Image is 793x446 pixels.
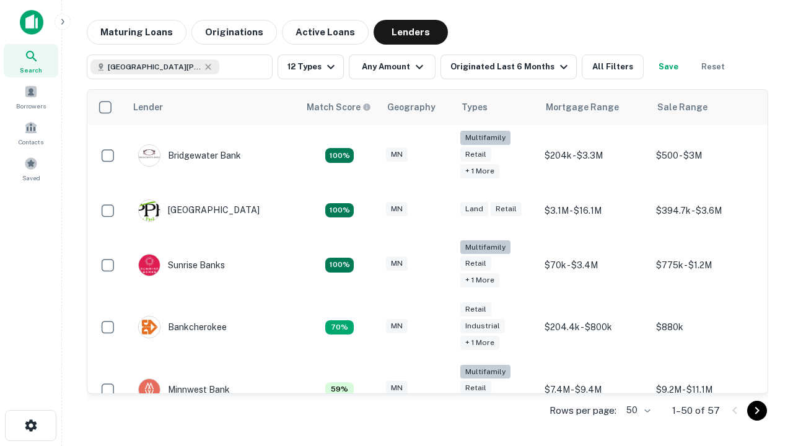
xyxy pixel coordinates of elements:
div: Retail [460,381,491,395]
img: capitalize-icon.png [20,10,43,35]
td: $9.2M - $11.1M [650,359,761,421]
div: + 1 more [460,164,499,178]
div: Originated Last 6 Months [450,59,571,74]
img: picture [139,379,160,400]
td: $70k - $3.4M [538,234,650,297]
div: + 1 more [460,336,499,350]
div: Industrial [460,319,505,333]
th: Types [454,90,538,125]
div: Retail [460,256,491,271]
div: Land [460,202,488,216]
img: picture [139,317,160,338]
td: $7.4M - $9.4M [538,359,650,421]
a: Contacts [4,116,58,149]
div: Multifamily [460,131,510,145]
div: MN [386,202,408,216]
button: Any Amount [349,55,436,79]
a: Borrowers [4,80,58,113]
div: Bridgewater Bank [138,144,241,167]
th: Mortgage Range [538,90,650,125]
span: Borrowers [16,101,46,111]
div: Sale Range [657,100,708,115]
td: $500 - $3M [650,125,761,187]
td: $204k - $3.3M [538,125,650,187]
span: Search [20,65,42,75]
div: Matching Properties: 7, hasApolloMatch: undefined [325,320,354,335]
button: Go to next page [747,401,767,421]
div: Matching Properties: 18, hasApolloMatch: undefined [325,148,354,163]
div: Capitalize uses an advanced AI algorithm to match your search with the best lender. The match sco... [307,100,371,114]
div: Bankcherokee [138,316,227,338]
td: $394.7k - $3.6M [650,187,761,234]
div: Mortgage Range [546,100,619,115]
span: [GEOGRAPHIC_DATA][PERSON_NAME], [GEOGRAPHIC_DATA], [GEOGRAPHIC_DATA] [108,61,201,72]
button: 12 Types [278,55,344,79]
img: picture [139,255,160,276]
button: Reset [693,55,733,79]
th: Lender [126,90,299,125]
button: Originations [191,20,277,45]
div: MN [386,256,408,271]
div: Matching Properties: 6, hasApolloMatch: undefined [325,382,354,397]
button: Active Loans [282,20,369,45]
img: picture [139,200,160,221]
div: 50 [621,401,652,419]
div: Matching Properties: 10, hasApolloMatch: undefined [325,203,354,218]
h6: Match Score [307,100,369,114]
td: $775k - $1.2M [650,234,761,297]
a: Search [4,44,58,77]
div: Types [462,100,488,115]
div: Geography [387,100,436,115]
div: Sunrise Banks [138,254,225,276]
button: Originated Last 6 Months [440,55,577,79]
a: Saved [4,152,58,185]
td: $3.1M - $16.1M [538,187,650,234]
button: All Filters [582,55,644,79]
div: Lender [133,100,163,115]
th: Sale Range [650,90,761,125]
span: Contacts [19,137,43,147]
div: MN [386,319,408,333]
button: Save your search to get updates of matches that match your search criteria. [649,55,688,79]
div: Multifamily [460,240,510,255]
div: MN [386,381,408,395]
div: [GEOGRAPHIC_DATA] [138,199,260,222]
button: Maturing Loans [87,20,186,45]
div: Matching Properties: 14, hasApolloMatch: undefined [325,258,354,273]
span: Saved [22,173,40,183]
p: 1–50 of 57 [672,403,720,418]
button: Lenders [374,20,448,45]
td: $204.4k - $800k [538,296,650,359]
th: Geography [380,90,454,125]
div: MN [386,147,408,162]
div: Multifamily [460,365,510,379]
iframe: Chat Widget [731,347,793,406]
td: $880k [650,296,761,359]
div: Retail [460,147,491,162]
div: Retail [491,202,522,216]
th: Capitalize uses an advanced AI algorithm to match your search with the best lender. The match sco... [299,90,380,125]
div: + 1 more [460,273,499,287]
p: Rows per page: [550,403,616,418]
div: Minnwest Bank [138,378,230,401]
div: Retail [460,302,491,317]
img: picture [139,145,160,166]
